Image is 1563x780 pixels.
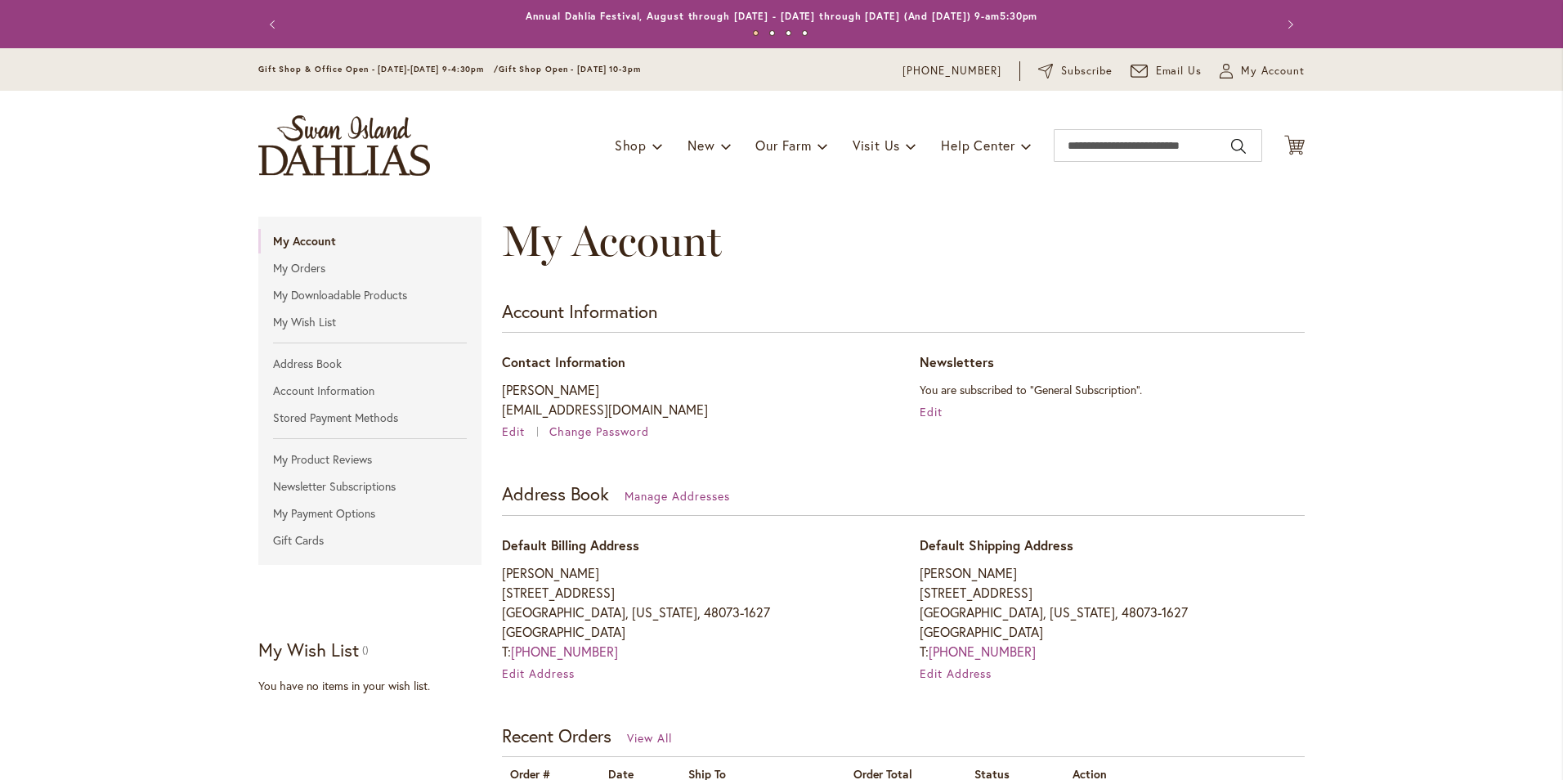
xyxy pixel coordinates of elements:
[1241,63,1305,79] span: My Account
[502,536,639,554] span: Default Billing Address
[920,563,1305,661] address: [PERSON_NAME] [STREET_ADDRESS] [GEOGRAPHIC_DATA], [US_STATE], 48073-1627 [GEOGRAPHIC_DATA] T:
[920,666,992,681] a: Edit Address
[502,563,887,661] address: [PERSON_NAME] [STREET_ADDRESS] [GEOGRAPHIC_DATA], [US_STATE], 48073-1627 [GEOGRAPHIC_DATA] T:
[502,215,722,267] span: My Account
[258,638,359,661] strong: My Wish List
[1220,63,1305,79] button: My Account
[258,115,430,176] a: store logo
[502,424,525,439] span: Edit
[920,536,1073,554] span: Default Shipping Address
[1272,8,1305,41] button: Next
[258,447,481,472] a: My Product Reviews
[258,528,481,553] a: Gift Cards
[786,30,791,36] button: 3 of 4
[1156,63,1202,79] span: Email Us
[627,730,672,746] a: View All
[499,64,641,74] span: Gift Shop Open - [DATE] 10-3pm
[502,353,625,370] span: Contact Information
[526,10,1038,22] a: Annual Dahlia Festival, August through [DATE] - [DATE] through [DATE] (And [DATE]) 9-am5:30pm
[1131,63,1202,79] a: Email Us
[258,8,291,41] button: Previous
[769,30,775,36] button: 2 of 4
[502,666,575,681] a: Edit Address
[258,678,491,694] div: You have no items in your wish list.
[258,379,481,403] a: Account Information
[920,380,1305,400] p: You are subscribed to "General Subscription".
[502,482,609,505] strong: Address Book
[258,474,481,499] a: Newsletter Subscriptions
[511,643,618,660] a: [PHONE_NUMBER]
[853,137,900,154] span: Visit Us
[258,501,481,526] a: My Payment Options
[1038,63,1113,79] a: Subscribe
[502,724,611,747] strong: Recent Orders
[802,30,808,36] button: 4 of 4
[902,63,1001,79] a: [PHONE_NUMBER]
[920,404,943,419] a: Edit
[549,424,649,439] a: Change Password
[615,137,647,154] span: Shop
[502,380,887,419] p: [PERSON_NAME] [EMAIL_ADDRESS][DOMAIN_NAME]
[258,310,481,334] a: My Wish List
[258,283,481,307] a: My Downloadable Products
[258,256,481,280] a: My Orders
[1061,63,1113,79] span: Subscribe
[625,488,730,504] a: Manage Addresses
[753,30,759,36] button: 1 of 4
[258,352,481,376] a: Address Book
[929,643,1036,660] a: [PHONE_NUMBER]
[755,137,811,154] span: Our Farm
[920,353,994,370] span: Newsletters
[502,424,546,439] a: Edit
[258,406,481,430] a: Stored Payment Methods
[687,137,714,154] span: New
[258,64,499,74] span: Gift Shop & Office Open - [DATE]-[DATE] 9-4:30pm /
[258,229,481,253] strong: My Account
[502,299,657,323] strong: Account Information
[941,137,1015,154] span: Help Center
